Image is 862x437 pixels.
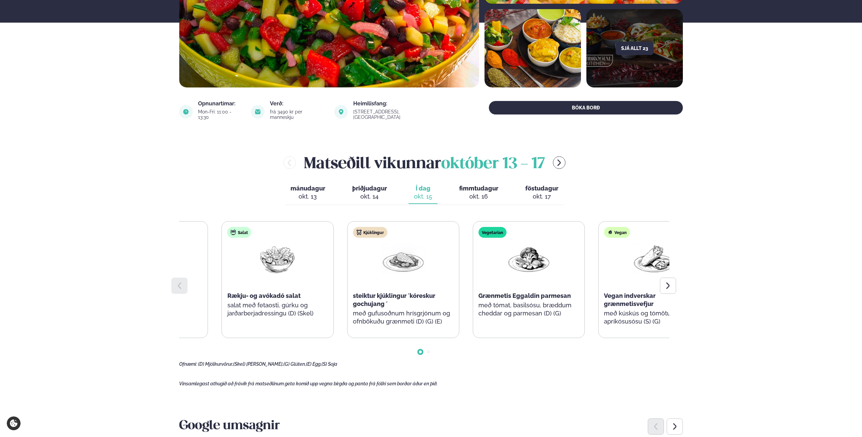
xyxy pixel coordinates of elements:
span: Í dag [414,184,432,192]
button: fimmtudagur okt. 16 [454,182,504,204]
span: Go to slide 1 [419,351,422,353]
div: okt. 16 [459,192,498,201]
div: Previous slide [648,418,664,435]
p: með gufusoðnum hrísgrjónum og ofnbökuðu grænmeti (D) (G) (E) [353,309,453,326]
p: salat með fetaosti, gúrku og jarðarberjadressingu (D) (Skel) [227,301,328,317]
span: (E) Egg, [306,361,322,367]
span: föstudagur [525,185,558,192]
div: okt. 14 [352,192,387,201]
div: Salat [227,227,251,238]
div: Vegetarian [478,227,506,238]
span: Rækju- og avókadó salat [227,292,301,299]
button: menu-btn-right [553,156,565,169]
span: (G) Glúten, [283,361,306,367]
span: mánudagur [290,185,325,192]
div: okt. 15 [414,192,432,201]
span: (S) Soja [322,361,337,367]
span: Grænmetis Eggaldin parmesan [478,292,571,299]
button: Í dag okt. 15 [409,182,438,204]
p: (D) [102,309,202,317]
div: frá 3490 kr per manneskju [270,109,326,120]
span: fimmtudagur [459,185,498,192]
span: Vinsamlegast athugið að frávik frá matseðlinum geta komið upp vegna birgða og panta frá fólki sem... [179,381,438,386]
div: [STREET_ADDRESS], [GEOGRAPHIC_DATA] [353,109,447,120]
div: okt. 17 [525,192,558,201]
a: Cookie settings [7,416,21,430]
div: Kjúklingur [353,227,387,238]
span: Vegan indverskar grænmetisvefjur [604,292,656,307]
div: Vegan [604,227,630,238]
img: image alt [334,105,348,119]
span: Ofnæmi: [179,361,197,367]
img: Wraps.png [633,243,676,275]
button: BÓKA BORÐ [489,101,683,114]
img: Salad.png [256,243,299,275]
div: Verð: [270,101,326,106]
img: chicken.svg [356,230,362,235]
img: image alt [484,9,581,87]
div: Heimilisfang: [353,101,447,106]
h3: Google umsagnir [179,418,683,434]
img: Vegan.svg [607,230,613,235]
span: (D) Mjólkurvörur, [198,361,233,367]
img: salad.svg [231,230,236,235]
div: Mon-Fri: 11:00 - 13:30 [198,109,243,120]
p: með kúskús og tómötum, apríkósusósu (S) (G) [604,309,704,326]
h2: Matseðill vikunnar [304,152,545,174]
button: mánudagur okt. 13 [285,182,331,204]
p: með tómat, basilsósu, bræddum cheddar og parmesan (D) (G) [478,301,579,317]
button: þriðjudagur okt. 14 [347,182,392,204]
button: Sjá allt 23 [616,42,654,55]
span: (Skel) [PERSON_NAME], [233,361,283,367]
div: okt. 13 [290,192,325,201]
div: Next slide [667,418,683,435]
img: image alt [179,105,193,119]
img: image alt [251,105,265,119]
img: Vegan.png [507,243,550,275]
span: október 13 - 17 [441,157,545,172]
span: Go to slide 2 [427,351,430,353]
button: menu-btn-left [283,156,296,169]
a: link [353,113,447,121]
img: Chicken-breast.png [382,243,425,275]
button: föstudagur okt. 17 [520,182,564,204]
span: þriðjudagur [352,185,387,192]
span: steiktur kjúklingur ´kóreskur gochujang ´ [353,292,435,307]
div: Opnunartímar: [198,101,243,106]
